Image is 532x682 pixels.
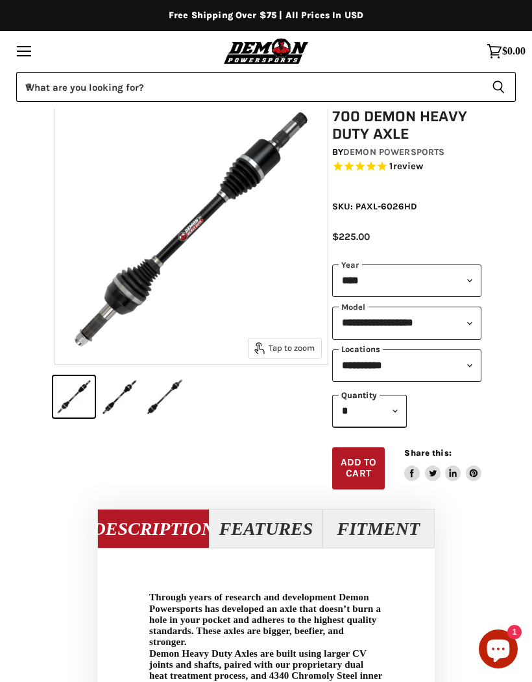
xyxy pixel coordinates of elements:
[332,307,481,339] select: modal-name
[99,376,140,417] button: Polaris Ranger 700 Demon Heavy Duty Axle thumbnail
[481,72,516,102] button: Search
[248,338,321,358] button: Tap to zoom
[332,160,481,174] span: Rated 5.0 out of 5 stars 1 reviews
[53,376,95,417] button: Polaris Ranger 700 Demon Heavy Duty Axle thumbnail
[16,72,516,102] form: Product
[480,37,532,65] a: $0.00
[502,45,526,57] span: $0.00
[254,342,315,354] span: Tap to zoom
[332,200,481,213] div: SKU: PAXL-6026HD
[16,72,481,102] input: When autocomplete results are available use up and down arrows to review and enter to select
[210,509,322,548] button: Features
[332,91,481,143] h1: Polaris Ranger 700 Demon Heavy Duty Axle
[389,160,423,172] span: 1 reviews
[404,448,451,458] span: Share this:
[393,160,424,172] span: review
[332,447,385,490] button: Add to cart
[322,509,435,548] button: Fitment
[97,509,210,548] button: Description
[332,349,481,382] select: keys
[332,395,407,427] select: Quantity
[55,92,328,364] img: Polaris Ranger 700 Demon Heavy Duty Axle
[404,447,481,490] aside: Share this:
[332,231,370,242] span: $225.00
[144,376,186,417] button: Polaris Ranger 700 Demon Heavy Duty Axle thumbnail
[332,265,481,297] select: year
[475,629,522,672] inbox-online-store-chat: Shopify online store chat
[332,145,481,159] div: by
[341,456,377,480] span: Add to cart
[221,36,311,65] img: Demon Powersports
[343,147,444,158] a: Demon Powersports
